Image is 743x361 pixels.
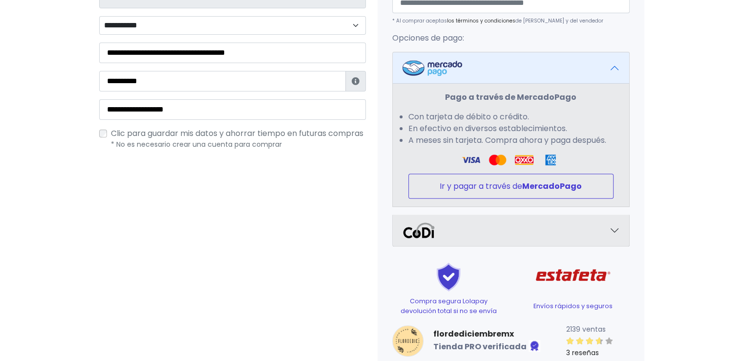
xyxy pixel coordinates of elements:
[408,174,614,199] button: Ir y pagar a través deMercadoPago
[462,154,480,166] img: Visa Logo
[352,77,360,85] i: Estafeta lo usará para ponerse en contacto en caso de tener algún problema con el envío
[541,154,560,166] img: Amex Logo
[408,123,614,135] li: En efectivo en diversos establecimientos.
[392,32,630,44] p: Opciones de pago:
[433,340,527,352] b: Tienda PRO verificada
[392,325,424,357] img: small.png
[392,296,505,315] p: Compra segura Lolapay devolución total si no se envía
[447,17,515,24] a: los términos y condiciones
[566,348,599,358] small: 3 reseñas
[408,111,614,123] li: Con tarjeta de débito o crédito.
[488,154,507,166] img: Visa Logo
[111,128,363,139] span: Clic para guardar mis datos y ahorrar tiempo en futuras compras
[408,135,614,146] li: A meses sin tarjeta. Compra ahora y paga después.
[111,139,366,150] p: * No es necesario crear una cuenta para comprar
[403,223,435,238] img: Codi Logo
[566,335,630,359] a: 3 reseñas
[522,180,582,192] strong: MercadoPago
[528,254,618,296] img: Estafeta Logo
[445,91,576,103] strong: Pago a través de MercadoPago
[517,301,630,311] p: Envíos rápidos y seguros
[566,324,606,334] small: 2139 ventas
[433,328,540,340] a: flordediciembremx
[403,60,462,76] img: Mercadopago Logo
[566,335,613,347] div: 3.67 / 5
[392,17,630,24] p: * Al comprar aceptas de [PERSON_NAME] y del vendedor
[415,262,483,292] img: Shield
[515,154,533,166] img: Oxxo Logo
[529,340,540,352] img: Tienda verificada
